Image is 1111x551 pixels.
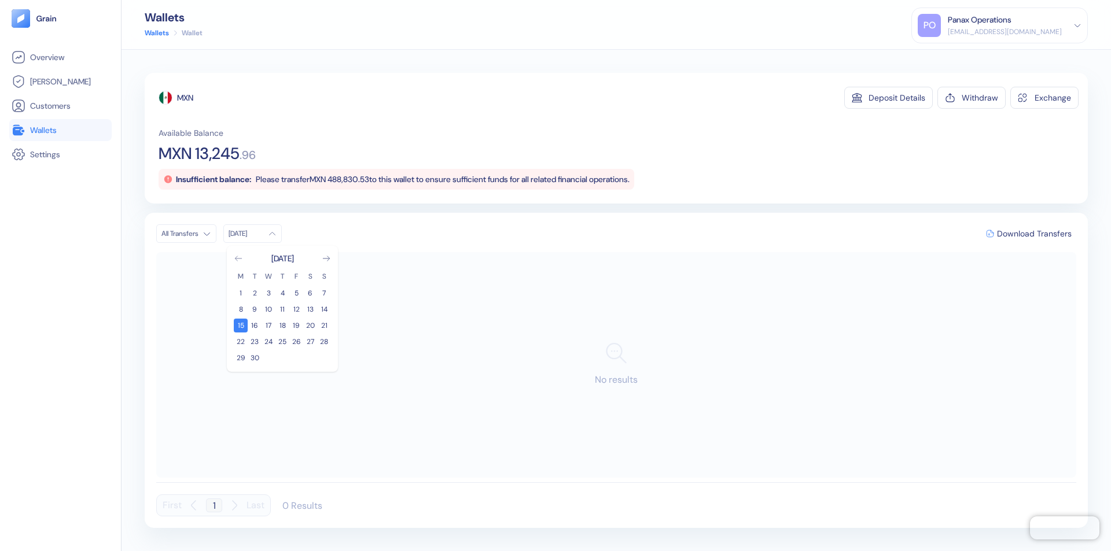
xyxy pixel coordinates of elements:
[1010,87,1079,109] button: Exchange
[234,335,248,349] button: 22
[234,271,248,282] th: Monday
[30,76,91,87] span: [PERSON_NAME]
[262,335,275,349] button: 24
[177,92,193,103] div: MXN
[159,146,240,162] span: MXN 13,245
[1035,94,1071,102] div: Exchange
[262,319,275,332] button: 17
[159,127,223,139] span: Available Balance
[322,254,331,263] button: Go to next month
[1030,516,1099,539] iframe: Chatra live chat
[12,9,30,28] img: logo-tablet-V2.svg
[234,351,248,365] button: 29
[289,271,303,282] th: Friday
[176,174,251,184] span: Insufficient balance:
[12,147,109,161] a: Settings
[317,319,331,332] button: 21
[289,335,303,349] button: 26
[869,94,925,102] div: Deposit Details
[248,335,262,349] button: 23
[303,302,317,316] button: 13
[289,286,303,300] button: 5
[256,174,630,184] span: Please transfer MXN 488,830.53 to this wallet to ensure sufficient funds for all related financia...
[317,302,331,316] button: 14
[275,319,289,332] button: 18
[275,302,289,316] button: 11
[36,14,57,23] img: logo
[303,335,317,349] button: 27
[948,14,1011,26] div: Panax Operations
[303,319,317,332] button: 20
[223,224,282,243] button: [DATE]
[247,494,264,516] button: Last
[303,286,317,300] button: 6
[30,51,64,63] span: Overview
[229,229,263,238] div: [DATE]
[844,87,933,109] button: Deposit Details
[289,302,303,316] button: 12
[234,254,243,263] button: Go to previous month
[282,500,322,512] div: 0 Results
[145,28,169,38] a: Wallets
[163,494,182,516] button: First
[234,319,248,332] button: 15
[262,286,275,300] button: 3
[30,149,60,160] span: Settings
[12,99,109,113] a: Customers
[234,302,248,316] button: 8
[12,50,109,64] a: Overview
[317,335,331,349] button: 28
[275,335,289,349] button: 25
[317,286,331,300] button: 7
[156,252,1076,478] div: No results
[948,27,1062,37] div: [EMAIL_ADDRESS][DOMAIN_NAME]
[275,271,289,282] th: Thursday
[30,124,57,136] span: Wallets
[937,87,1006,109] button: Withdraw
[248,271,262,282] th: Tuesday
[303,271,317,282] th: Saturday
[918,14,941,37] div: PO
[289,319,303,332] button: 19
[240,149,256,161] span: . 96
[317,271,331,282] th: Sunday
[248,302,262,316] button: 9
[981,225,1076,242] button: Download Transfers
[248,286,262,300] button: 2
[962,94,998,102] div: Withdraw
[30,100,71,112] span: Customers
[997,230,1072,238] span: Download Transfers
[248,351,262,365] button: 30
[12,75,109,88] a: [PERSON_NAME]
[234,286,248,300] button: 1
[12,123,109,137] a: Wallets
[262,271,275,282] th: Wednesday
[248,319,262,332] button: 16
[145,12,203,23] div: Wallets
[275,286,289,300] button: 4
[271,253,294,264] div: [DATE]
[262,302,275,316] button: 10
